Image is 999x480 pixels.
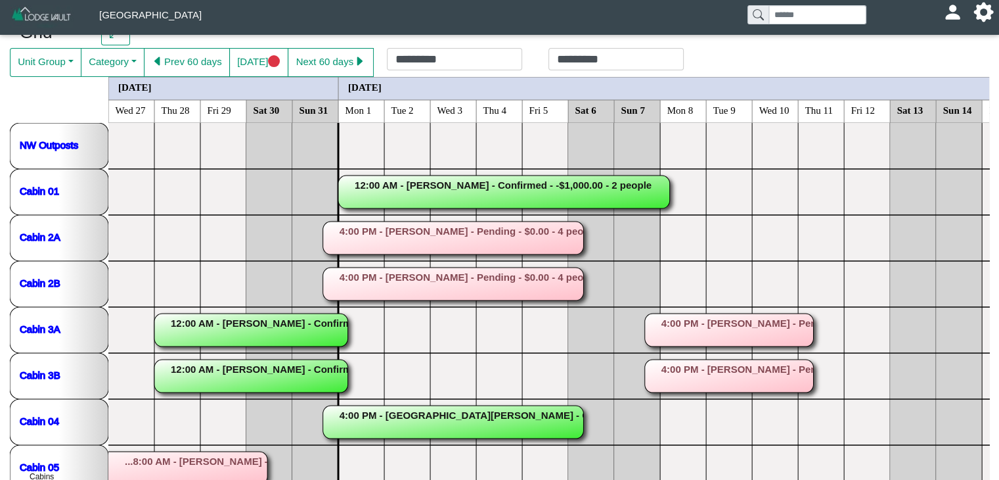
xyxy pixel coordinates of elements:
[20,369,60,380] a: Cabin 3B
[288,48,374,77] button: Next 60 dayscaret right fill
[20,139,78,150] a: NW Outposts
[387,48,522,70] input: Check in
[208,105,231,115] text: Fri 29
[116,105,146,115] text: Wed 27
[268,55,280,68] svg: circle fill
[805,105,833,115] text: Thu 11
[348,82,382,92] text: [DATE]
[548,48,684,70] input: Check out
[229,48,288,77] button: [DATE]circle fill
[979,7,988,17] svg: gear fill
[667,105,694,115] text: Mon 8
[300,105,328,115] text: Sun 31
[20,323,60,334] a: Cabin 3A
[437,105,462,115] text: Wed 3
[759,105,789,115] text: Wed 10
[162,105,190,115] text: Thu 28
[345,105,372,115] text: Mon 1
[10,48,81,77] button: Unit Group
[20,277,60,288] a: Cabin 2B
[20,185,59,196] a: Cabin 01
[20,461,59,472] a: Cabin 05
[81,48,144,77] button: Category
[118,82,152,92] text: [DATE]
[483,105,507,115] text: Thu 4
[948,7,958,17] svg: person fill
[713,105,736,115] text: Tue 9
[353,55,366,68] svg: caret right fill
[152,55,164,68] svg: caret left fill
[529,105,548,115] text: Fri 5
[391,105,414,115] text: Tue 2
[254,105,280,115] text: Sat 30
[144,48,230,77] button: caret left fillPrev 60 days
[753,9,763,20] svg: search
[943,105,972,115] text: Sun 14
[621,105,646,115] text: Sun 7
[11,5,73,28] img: Z
[20,231,60,242] a: Cabin 2A
[851,105,875,115] text: Fri 12
[575,105,597,115] text: Sat 6
[20,415,59,426] a: Cabin 04
[897,105,923,115] text: Sat 13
